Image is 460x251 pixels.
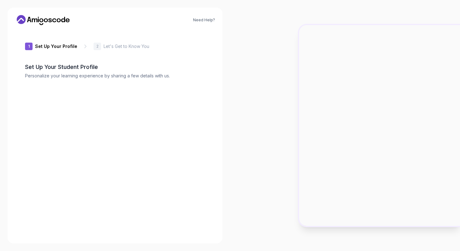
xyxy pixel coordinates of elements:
a: Home link [15,15,71,25]
h2: Set Up Your Student Profile [25,63,205,71]
img: Amigoscode Dashboard [299,25,460,226]
p: Personalize your learning experience by sharing a few details with us. [25,73,205,79]
p: 1 [28,44,30,48]
p: Let's Get to Know You [104,43,149,50]
p: 2 [96,44,99,48]
p: Set Up Your Profile [35,43,77,50]
a: Need Help? [193,18,215,23]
